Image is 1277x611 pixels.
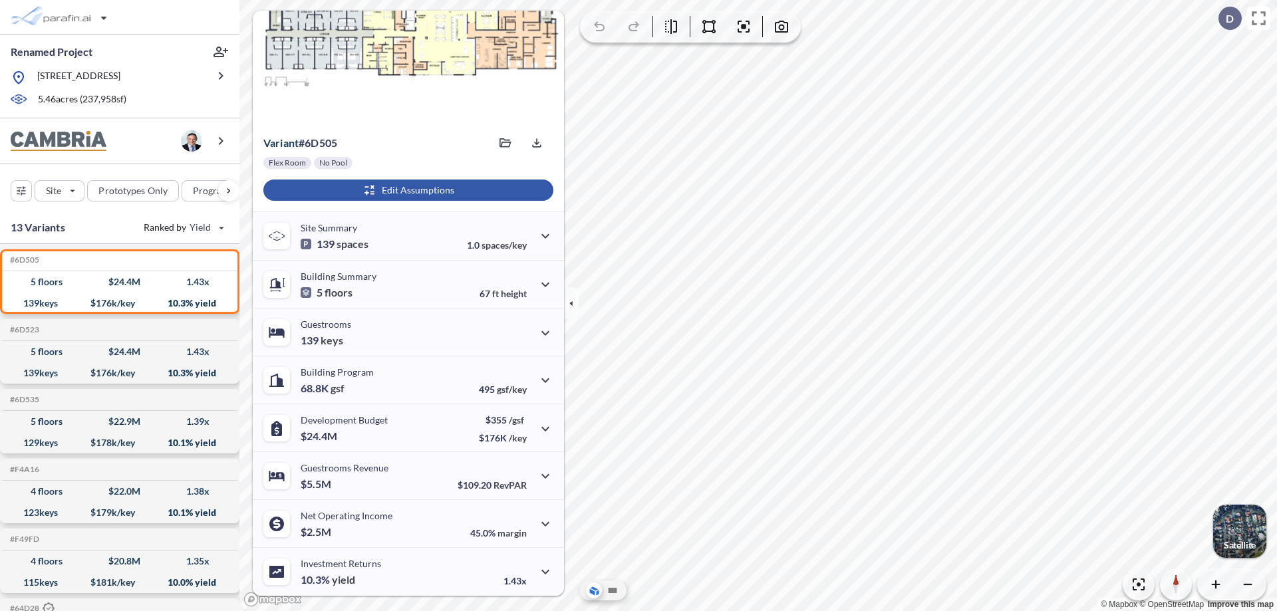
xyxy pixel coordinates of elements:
[586,582,602,598] button: Aerial View
[509,414,524,426] span: /gsf
[193,184,230,197] p: Program
[301,366,374,378] p: Building Program
[321,334,343,347] span: keys
[479,432,527,443] p: $176K
[497,527,527,539] span: margin
[301,510,392,521] p: Net Operating Income
[480,288,527,299] p: 67
[301,382,345,395] p: 68.8K
[325,286,353,299] span: floors
[263,136,299,149] span: Variant
[1226,13,1234,25] p: D
[458,479,527,491] p: $109.20
[1213,505,1266,558] button: Switcher ImageSatellite
[301,462,388,473] p: Guestrooms Revenue
[38,92,126,107] p: 5.46 acres ( 237,958 sf)
[263,180,553,201] button: Edit Assumptions
[11,45,92,59] p: Renamed Project
[301,222,357,233] p: Site Summary
[1224,540,1256,550] p: Satellite
[87,180,179,201] button: Prototypes Only
[492,288,499,299] span: ft
[37,69,120,86] p: [STREET_ADDRESS]
[7,395,39,404] h5: Click to copy the code
[501,288,527,299] span: height
[263,136,337,150] p: # 6d505
[497,384,527,395] span: gsf/key
[503,575,527,586] p: 1.43x
[301,286,353,299] p: 5
[494,479,527,491] span: RevPAR
[35,180,84,201] button: Site
[11,219,65,235] p: 13 Variants
[243,592,302,607] a: Mapbox homepage
[7,535,39,544] h5: Click to copy the code
[301,237,368,251] p: 139
[301,477,333,491] p: $5.5M
[133,217,233,238] button: Ranked by Yield
[7,325,39,334] h5: Click to copy the code
[479,384,527,395] p: 495
[331,382,345,395] span: gsf
[301,271,376,282] p: Building Summary
[301,558,381,569] p: Investment Returns
[337,237,368,251] span: spaces
[190,221,212,234] span: Yield
[181,130,202,152] img: user logo
[1208,600,1274,609] a: Improve this map
[301,318,351,330] p: Guestrooms
[332,573,355,586] span: yield
[301,334,343,347] p: 139
[479,414,527,426] p: $355
[11,131,106,152] img: BrandImage
[301,414,388,426] p: Development Budget
[1213,505,1266,558] img: Switcher Image
[7,465,39,474] h5: Click to copy the code
[182,180,253,201] button: Program
[7,255,39,265] h5: Click to copy the code
[301,573,355,586] p: 10.3%
[46,184,61,197] p: Site
[509,432,527,443] span: /key
[467,239,527,251] p: 1.0
[301,525,333,539] p: $2.5M
[269,158,306,168] p: Flex Room
[1101,600,1137,609] a: Mapbox
[605,582,621,598] button: Site Plan
[319,158,347,168] p: No Pool
[1139,600,1204,609] a: OpenStreetMap
[301,429,339,443] p: $24.4M
[470,527,527,539] p: 45.0%
[98,184,168,197] p: Prototypes Only
[482,239,527,251] span: spaces/key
